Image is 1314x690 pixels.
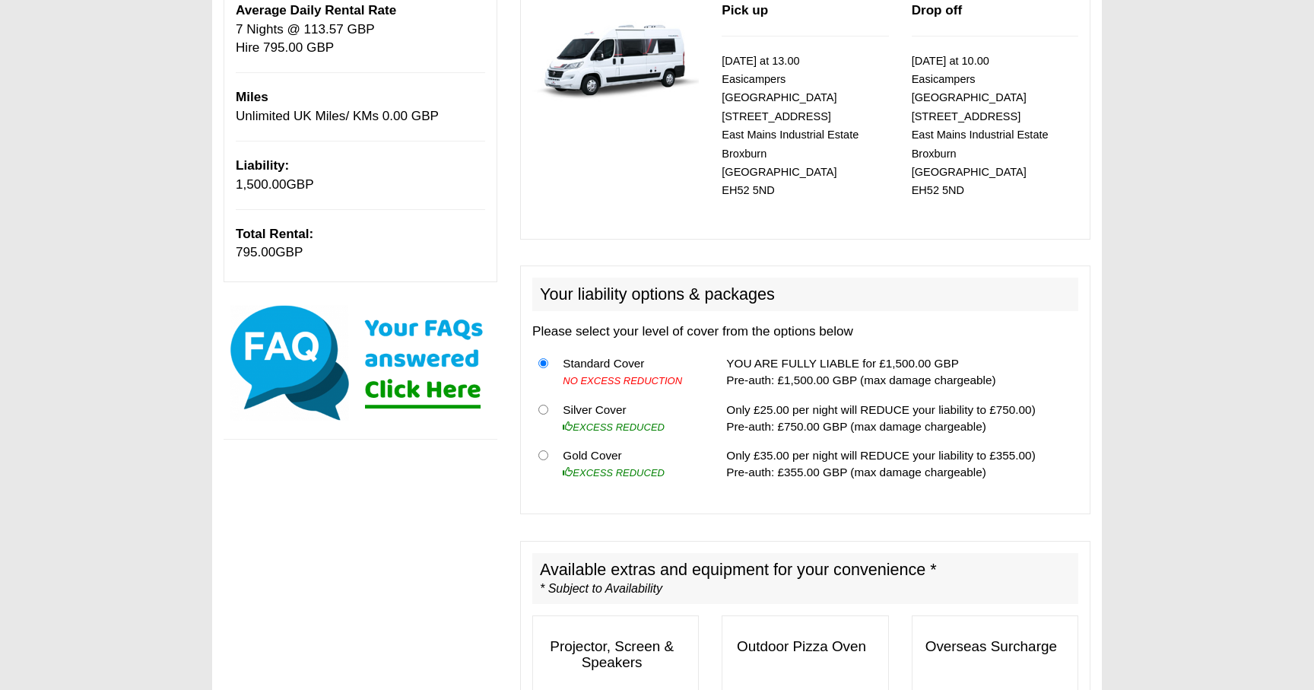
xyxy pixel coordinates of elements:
p: 7 Nights @ 113.57 GBP Hire 795.00 GBP [236,2,485,57]
small: [DATE] at 10.00 Easicampers [GEOGRAPHIC_DATA] [STREET_ADDRESS] East Mains Industrial Estate Broxb... [912,55,1049,197]
span: 1,500.00 [236,177,287,192]
h3: Outdoor Pizza Oven [722,631,887,663]
b: Pick up [722,3,768,17]
img: Click here for our most common FAQs [224,302,497,424]
td: Gold Cover [557,441,703,487]
b: Drop off [912,3,962,17]
b: Total Rental: [236,227,313,241]
td: Standard Cover [557,349,703,396]
i: * Subject to Availability [540,582,662,595]
h2: Your liability options & packages [532,278,1078,311]
b: Liability: [236,158,289,173]
span: 795.00 [236,245,275,259]
td: Only £25.00 per night will REDUCE your liability to £750.00) Pre-auth: £750.00 GBP (max damage ch... [720,395,1078,441]
i: NO EXCESS REDUCTION [563,375,682,386]
b: Miles [236,90,268,104]
i: EXCESS REDUCED [563,421,665,433]
b: Average Daily Rental Rate [236,3,396,17]
p: GBP [236,225,485,262]
p: Please select your level of cover from the options below [532,323,1078,341]
small: [DATE] at 13.00 Easicampers [GEOGRAPHIC_DATA] [STREET_ADDRESS] East Mains Industrial Estate Broxb... [722,55,859,197]
h3: Projector, Screen & Speakers [533,631,698,679]
td: Only £35.00 per night will REDUCE your liability to £355.00) Pre-auth: £355.00 GBP (max damage ch... [720,441,1078,487]
i: EXCESS REDUCED [563,467,665,479]
td: YOU ARE FULLY LIABLE for £1,500.00 GBP Pre-auth: £1,500.00 GBP (max damage chargeable) [720,349,1078,396]
img: 339.jpg [532,2,699,109]
h3: Overseas Surcharge [912,631,1078,663]
p: Unlimited UK Miles/ KMs 0.00 GBP [236,88,485,126]
td: Silver Cover [557,395,703,441]
p: GBP [236,157,485,194]
h2: Available extras and equipment for your convenience * [532,553,1078,605]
